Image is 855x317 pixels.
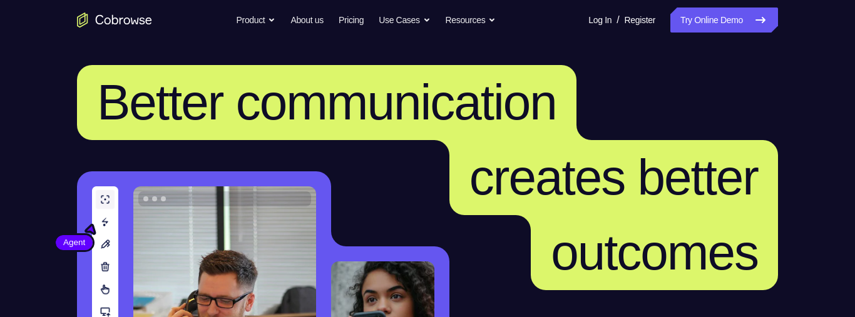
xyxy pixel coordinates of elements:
[339,8,364,33] a: Pricing
[237,8,276,33] button: Product
[469,149,758,205] span: creates better
[588,8,612,33] a: Log In
[379,8,430,33] button: Use Cases
[446,8,496,33] button: Resources
[290,8,323,33] a: About us
[617,13,619,28] span: /
[77,13,152,28] a: Go to the home page
[670,8,778,33] a: Try Online Demo
[97,74,556,130] span: Better communication
[551,224,758,280] span: outcomes
[625,8,655,33] a: Register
